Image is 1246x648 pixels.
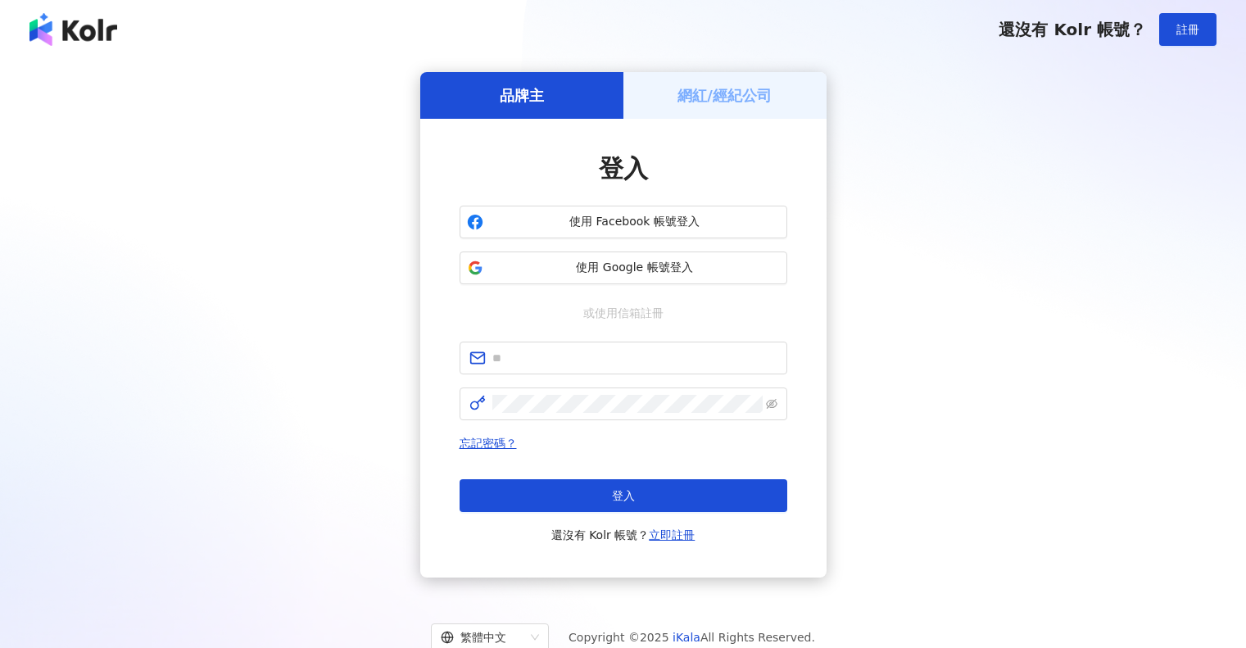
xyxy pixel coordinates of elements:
button: 使用 Google 帳號登入 [460,251,787,284]
span: Copyright © 2025 All Rights Reserved. [569,628,815,647]
span: 或使用信箱註冊 [572,304,675,322]
img: logo [29,13,117,46]
button: 註冊 [1159,13,1217,46]
span: 還沒有 Kolr 帳號？ [999,20,1146,39]
span: 註冊 [1176,23,1199,36]
span: 登入 [599,154,648,183]
button: 登入 [460,479,787,512]
span: 使用 Facebook 帳號登入 [490,214,780,230]
a: 立即註冊 [649,528,695,542]
button: 使用 Facebook 帳號登入 [460,206,787,238]
span: 還沒有 Kolr 帳號？ [551,525,695,545]
a: 忘記密碼？ [460,437,517,450]
h5: 網紅/經紀公司 [677,85,772,106]
a: iKala [673,631,700,644]
span: 使用 Google 帳號登入 [490,260,780,276]
span: eye-invisible [766,398,777,410]
span: 登入 [612,489,635,502]
h5: 品牌主 [500,85,544,106]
